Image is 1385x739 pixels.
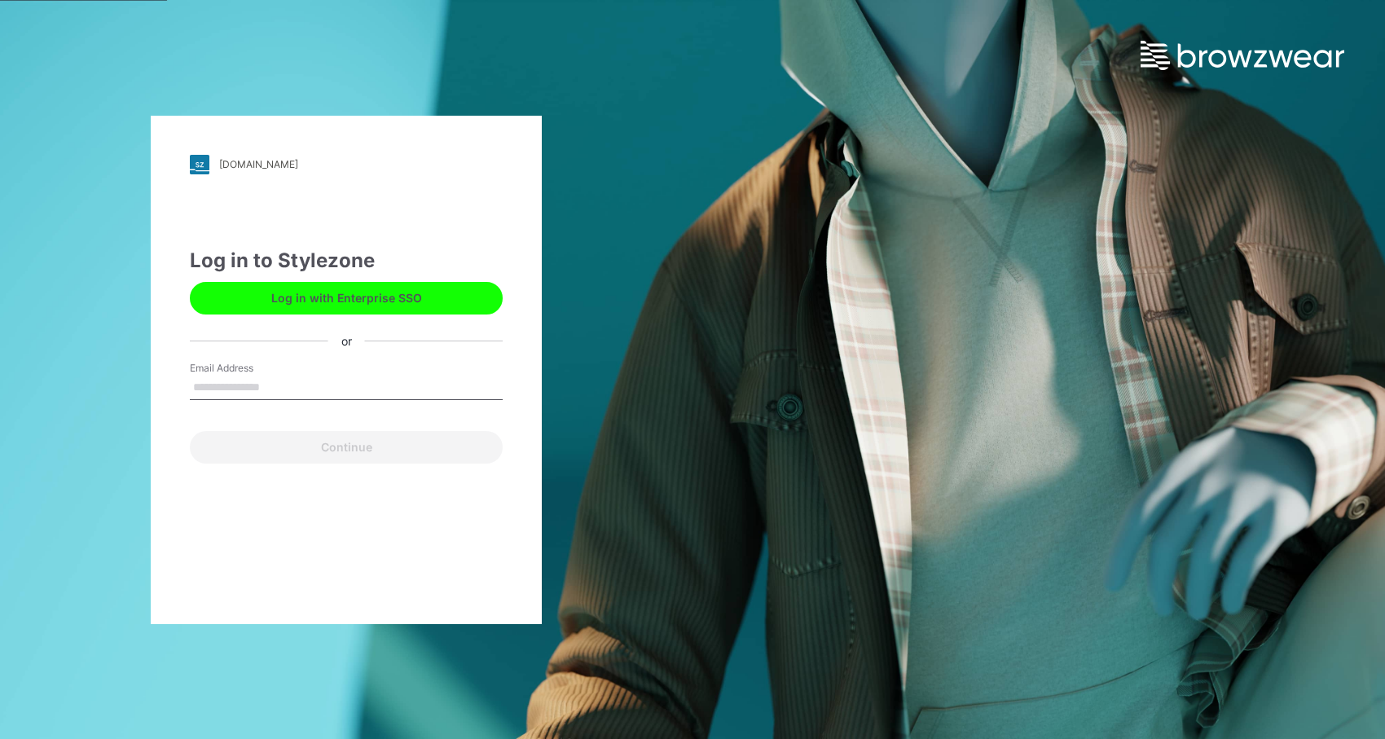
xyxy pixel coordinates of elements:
[1141,41,1344,70] img: browzwear-logo.e42bd6dac1945053ebaf764b6aa21510.svg
[190,361,304,376] label: Email Address
[190,155,503,174] a: [DOMAIN_NAME]
[219,158,298,170] div: [DOMAIN_NAME]
[190,246,503,275] div: Log in to Stylezone
[190,282,503,315] button: Log in with Enterprise SSO
[328,332,365,350] div: or
[190,155,209,174] img: stylezone-logo.562084cfcfab977791bfbf7441f1a819.svg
